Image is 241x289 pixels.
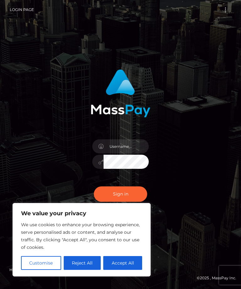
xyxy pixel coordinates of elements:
[104,139,149,153] input: Username...
[103,256,142,270] button: Accept All
[21,210,142,217] p: We value your privacy
[64,256,101,270] button: Reject All
[5,275,236,281] div: © 2025 , MassPay Inc.
[21,221,142,251] p: We use cookies to enhance your browsing experience, serve personalised ads or content, and analys...
[91,69,150,117] img: MassPay Login
[10,3,34,16] a: Login Page
[220,6,231,14] button: Toggle navigation
[7,265,35,275] a: Homepage
[21,256,61,270] button: Customise
[13,203,151,276] div: We value your privacy
[94,186,147,202] button: Sign in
